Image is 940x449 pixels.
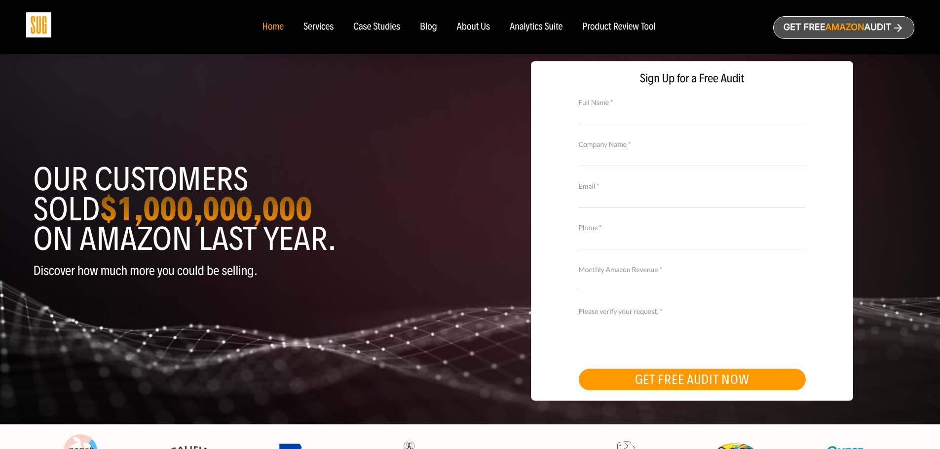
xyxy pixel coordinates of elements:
a: Case Studies [353,22,400,33]
button: GET FREE AUDIT NOW [579,369,806,390]
img: Sug [26,12,51,37]
p: Discover how much more you could be selling. [34,264,463,278]
label: Please verify your request. * [579,306,806,317]
label: Phone * [579,222,806,233]
input: Company Name * [579,148,806,166]
a: Blog [420,22,437,33]
a: Home [262,22,283,33]
label: Email * [579,181,806,192]
input: Contact Number * [579,232,806,249]
input: Monthly Amazon Revenue * [579,274,806,291]
h1: Our customers sold on Amazon last year. [34,165,463,254]
a: Get freeAmazonAudit [773,16,914,39]
a: Analytics Suite [510,22,563,33]
input: Full Name * [579,106,806,124]
label: Monthly Amazon Revenue * [579,264,806,275]
input: Email * [579,190,806,207]
strong: $1,000,000,000 [100,189,312,229]
label: Company Name * [579,139,806,150]
a: Services [303,22,334,33]
span: Amazon [825,22,864,33]
a: About Us [457,22,490,33]
label: Full Name * [579,97,806,108]
span: Sign Up for a Free Audit [541,71,843,86]
iframe: reCAPTCHA [579,315,729,354]
a: Product Review Tool [582,22,655,33]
